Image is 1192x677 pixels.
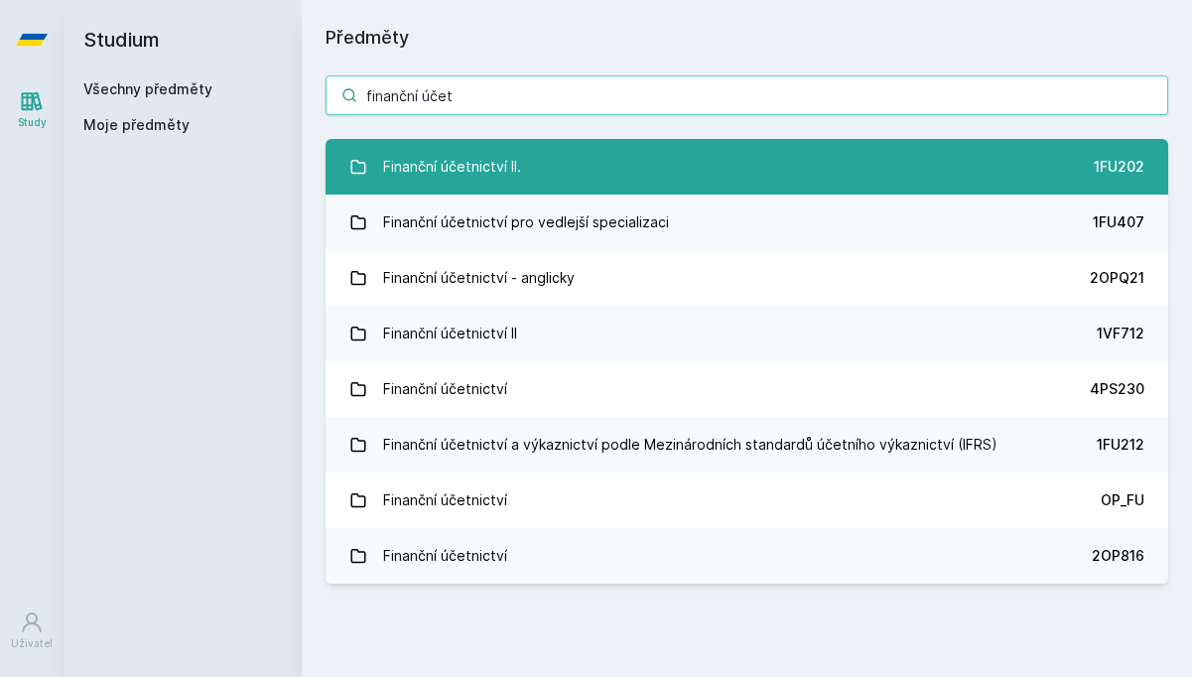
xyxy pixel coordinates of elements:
a: Finanční účetnictví a výkaznictví podle Mezinárodních standardů účetního výkaznictví (IFRS) 1FU212 [326,417,1168,473]
div: OP_FU [1101,490,1144,510]
a: Finanční účetnictví - anglicky 2OPQ21 [326,250,1168,306]
div: Finanční účetnictví II. [383,147,521,187]
a: Finanční účetnictví 2OP816 [326,528,1168,584]
a: Finanční účetnictví II 1VF712 [326,306,1168,361]
h1: Předměty [326,24,1168,52]
div: Finanční účetnictví pro vedlejší specializaci [383,203,669,242]
div: 2OPQ21 [1090,268,1144,288]
div: Finanční účetnictví - anglicky [383,258,575,298]
div: Study [18,115,47,130]
a: Study [4,79,60,140]
div: 1FU202 [1094,157,1144,177]
div: Uživatel [11,636,53,651]
div: 1FU212 [1097,435,1144,455]
div: Finanční účetnictví II [383,314,517,353]
a: Uživatel [4,601,60,661]
div: 1FU407 [1093,212,1144,232]
a: Finanční účetnictví OP_FU [326,473,1168,528]
div: Finanční účetnictví [383,369,507,409]
div: 1VF712 [1097,324,1144,343]
div: 4PS230 [1090,379,1144,399]
div: Finanční účetnictví a výkaznictví podle Mezinárodních standardů účetního výkaznictví (IFRS) [383,425,997,465]
a: Finanční účetnictví pro vedlejší specializaci 1FU407 [326,195,1168,250]
input: Název nebo ident předmětu… [326,75,1168,115]
div: Finanční účetnictví [383,536,507,576]
a: Finanční účetnictví II. 1FU202 [326,139,1168,195]
div: Finanční účetnictví [383,480,507,520]
a: Všechny předměty [83,80,212,97]
a: Finanční účetnictví 4PS230 [326,361,1168,417]
span: Moje předměty [83,115,190,135]
div: 2OP816 [1092,546,1144,566]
